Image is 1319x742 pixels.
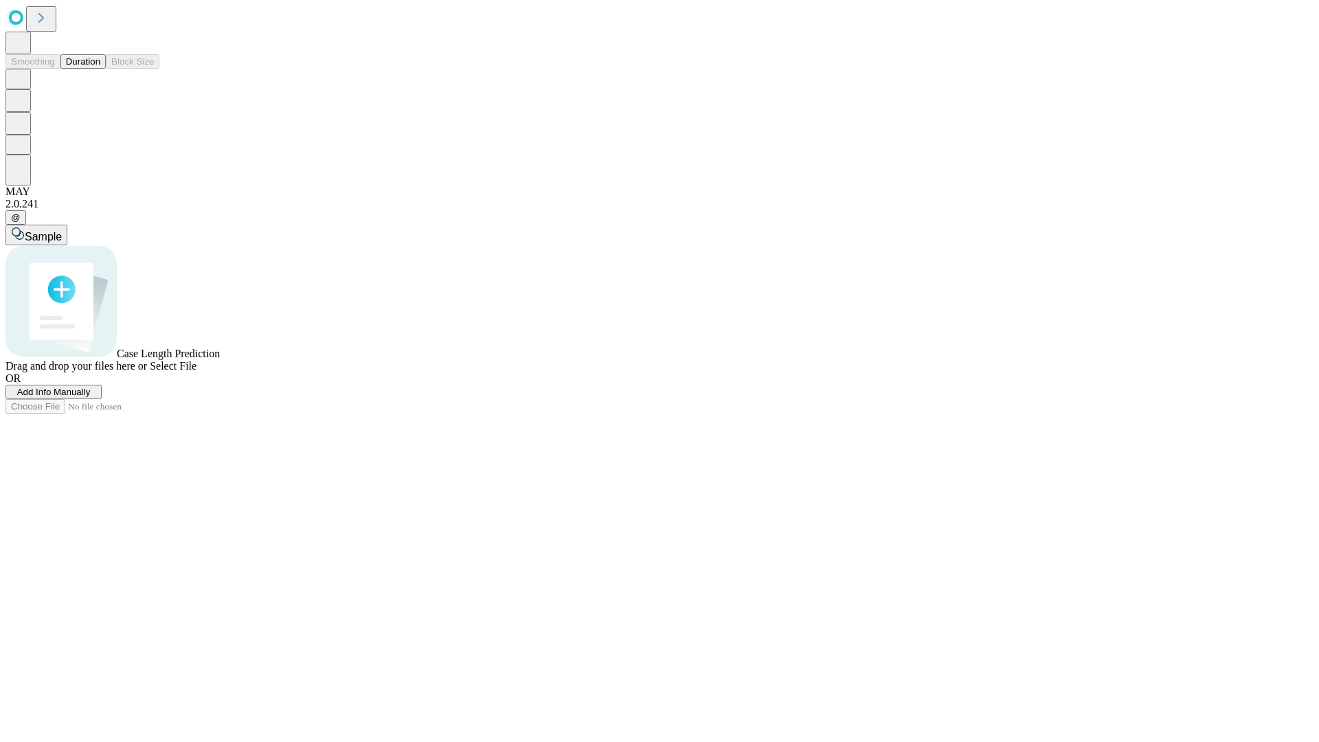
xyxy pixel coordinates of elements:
[5,54,60,69] button: Smoothing
[60,54,106,69] button: Duration
[11,212,21,223] span: @
[5,210,26,225] button: @
[25,231,62,243] span: Sample
[17,387,91,397] span: Add Info Manually
[5,225,67,245] button: Sample
[150,360,196,372] span: Select File
[5,360,147,372] span: Drag and drop your files here or
[5,198,1314,210] div: 2.0.241
[5,385,102,399] button: Add Info Manually
[5,185,1314,198] div: MAY
[117,348,220,359] span: Case Length Prediction
[106,54,159,69] button: Block Size
[5,372,21,384] span: OR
